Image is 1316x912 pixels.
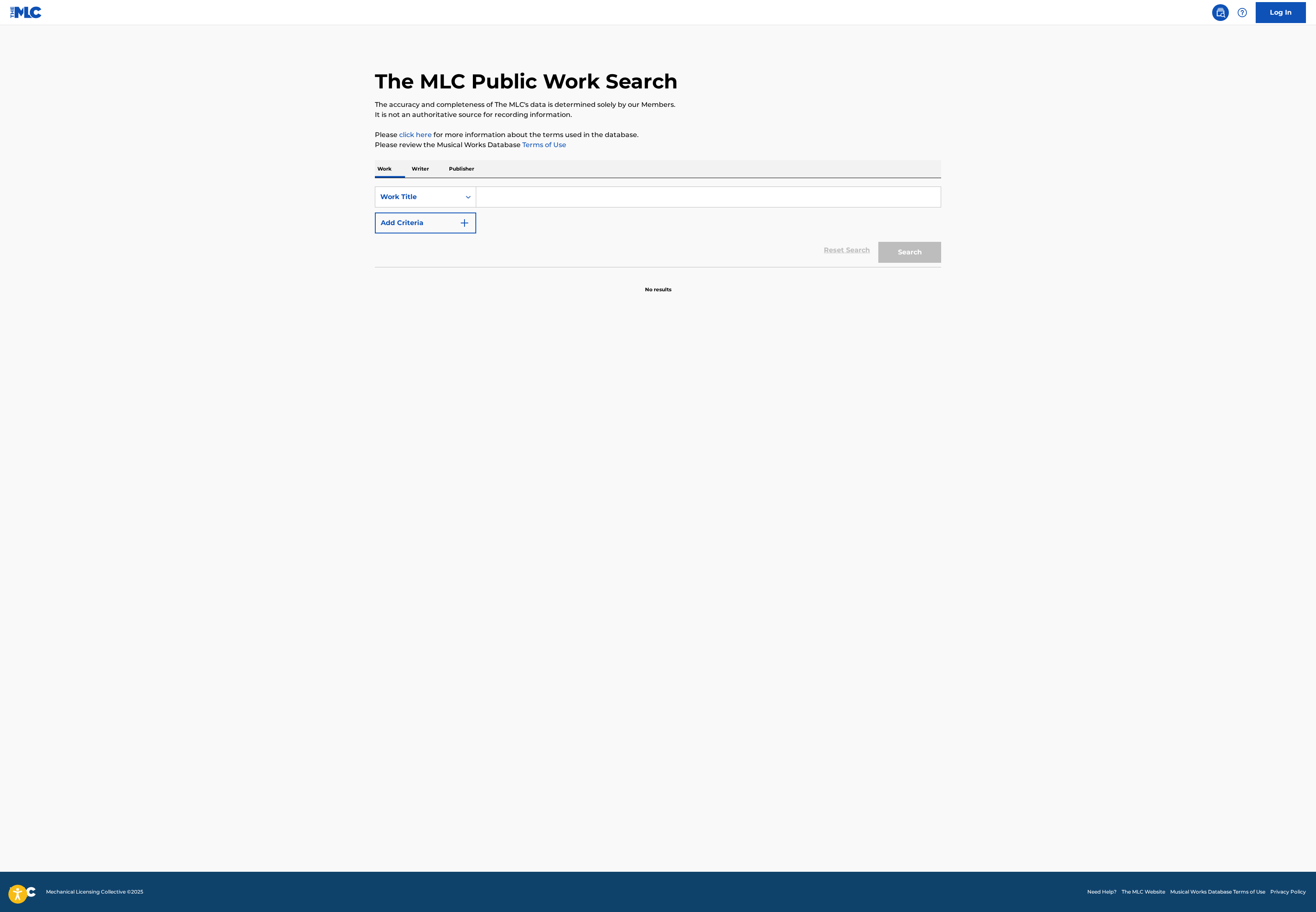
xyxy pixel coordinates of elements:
[1122,888,1165,896] a: The MLC Website
[1237,8,1247,18] img: help
[380,192,456,202] div: Work Title
[1087,888,1117,896] a: Need Help?
[375,187,941,267] form: Search Form
[521,141,566,149] a: Terms of Use
[1170,888,1265,896] a: Musical Works Database Terms of Use
[375,110,941,120] p: It is not an authoritative source for recording information.
[446,160,477,178] p: Publisher
[459,218,470,228] img: 9d2ae6d4665cec9f34b9.svg
[375,212,476,233] button: Add Criteria
[375,130,941,140] p: Please for more information about the terms used in the database.
[1256,2,1306,23] a: Log In
[409,160,431,178] p: Writer
[375,160,394,178] p: Work
[375,69,678,94] h1: The MLC Public Work Search
[375,100,941,110] p: The accuracy and completeness of The MLC's data is determined solely by our Members.
[46,888,143,896] span: Mechanical Licensing Collective © 2025
[10,887,36,897] img: logo
[1234,4,1251,21] div: Help
[1215,8,1226,18] img: search
[10,6,42,18] img: MLC Logo
[375,140,941,150] p: Please review the Musical Works Database
[399,131,432,139] a: click here
[645,276,671,293] p: No results
[1270,888,1306,896] a: Privacy Policy
[1212,4,1229,21] a: Public Search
